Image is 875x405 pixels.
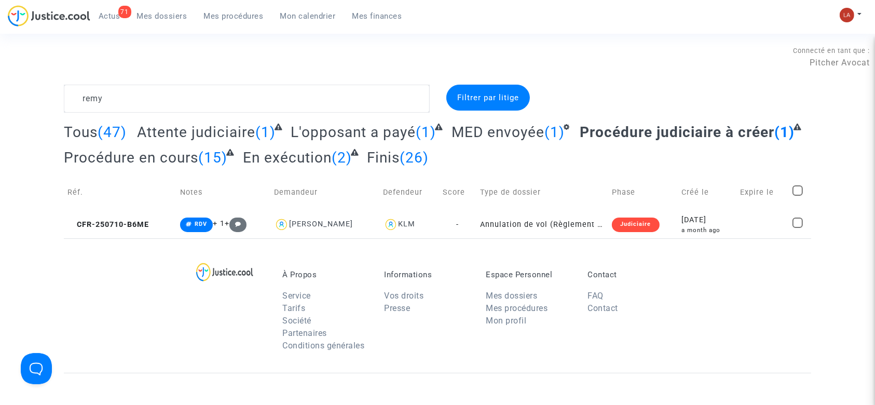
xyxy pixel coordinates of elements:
a: Mes finances [344,8,411,24]
td: Notes [176,174,270,211]
td: Réf. [64,174,176,211]
a: Mes procédures [486,303,548,313]
a: Vos droits [384,291,423,301]
span: Mon calendrier [280,11,336,21]
p: Espace Personnel [486,270,572,279]
a: Partenaires [282,328,327,338]
span: Attente judiciaire [137,124,255,141]
img: icon-user.svg [274,217,289,232]
span: Connecté en tant que : [793,47,870,55]
a: Contact [587,303,618,313]
img: icon-user.svg [384,217,399,232]
span: (15) [198,149,227,166]
td: Score [439,174,476,211]
a: 71Actus [90,8,129,24]
div: a month ago [681,226,733,235]
span: (47) [98,124,127,141]
a: Presse [384,303,410,313]
p: À Propos [282,270,368,279]
iframe: Help Scout Beacon - Open [21,353,52,384]
td: Defendeur [380,174,439,211]
span: Actus [99,11,120,21]
span: Mes dossiers [137,11,187,21]
span: CFR-250710-B6ME [67,220,149,229]
span: Procédure en cours [64,149,198,166]
span: + 1 [213,219,225,228]
span: L'opposant a payé [291,124,416,141]
span: + [225,219,247,228]
span: Finis [367,149,400,166]
span: (26) [400,149,429,166]
a: Mes dossiers [129,8,196,24]
span: En exécution [243,149,332,166]
span: (1) [774,124,795,141]
a: Mes dossiers [486,291,537,301]
span: (1) [544,124,565,141]
td: Créé le [678,174,736,211]
a: Conditions générales [282,341,364,350]
td: Type de dossier [476,174,608,211]
td: Annulation de vol (Règlement CE n°261/2004) [476,211,608,238]
span: (1) [416,124,436,141]
div: [DATE] [681,214,733,226]
span: Filtrer par litige [457,93,519,102]
div: [PERSON_NAME] [289,220,353,228]
img: jc-logo.svg [8,5,90,26]
span: RDV [195,221,207,227]
img: logo-lg.svg [196,263,254,281]
td: Phase [608,174,678,211]
p: Contact [587,270,674,279]
span: - [457,220,459,229]
a: Tarifs [282,303,305,313]
td: Demandeur [270,174,380,211]
img: 3f9b7d9779f7b0ffc2b90d026f0682a9 [840,8,854,22]
div: KLM [398,220,415,228]
a: Mon profil [486,316,526,326]
span: (2) [332,149,352,166]
span: Mes finances [352,11,402,21]
p: Informations [384,270,470,279]
a: Mes procédures [196,8,272,24]
a: Mon calendrier [272,8,344,24]
a: Société [282,316,311,326]
span: (1) [255,124,276,141]
div: 71 [118,6,131,18]
span: Tous [64,124,98,141]
span: Procédure judiciaire à créer [580,124,774,141]
td: Expire le [736,174,788,211]
a: Service [282,291,311,301]
span: Mes procédures [204,11,264,21]
a: FAQ [587,291,604,301]
span: MED envoyée [452,124,544,141]
div: Judiciaire [612,218,659,232]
